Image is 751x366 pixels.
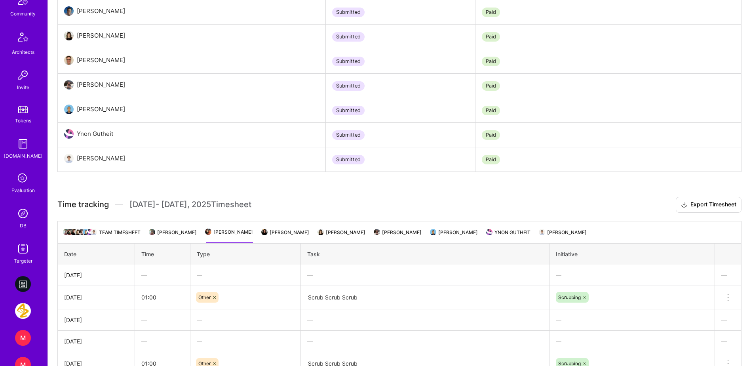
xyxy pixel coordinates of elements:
img: Team Architect [74,229,82,236]
div: — [549,331,715,352]
div: Evaluation [11,186,35,194]
a: DAZN: Video Engagement platform - developers [13,276,33,292]
li: Team timesheet [64,228,141,243]
i: icon Download [681,201,687,209]
div: Targeter [14,257,32,265]
img: Team Architect [78,229,86,236]
img: Team Architect [317,229,324,236]
div: Community [10,10,36,18]
div: Paid [482,155,500,164]
li: [PERSON_NAME] [319,228,365,243]
li: [PERSON_NAME] [206,228,253,243]
div: — [715,331,741,352]
span: [DATE] - [DATE] , 2025 Timesheet [129,200,251,210]
img: Architects [13,29,32,48]
div: — [549,309,715,330]
img: User Avatar [64,105,74,114]
img: User Avatar [64,31,74,40]
img: Team Architect [70,229,78,236]
span: Other [198,294,211,300]
div: Submitted [332,32,365,42]
div: — [301,265,549,286]
div: — [190,331,300,352]
div: — [715,309,741,330]
div: Submitted [332,155,365,164]
div: — [135,309,190,330]
th: Initiative [549,243,715,265]
div: — [301,309,549,330]
img: Invite [15,67,31,83]
th: Type [190,243,300,265]
div: — [549,265,715,286]
div: Paid [482,32,500,42]
div: — [135,265,190,286]
img: AstraZeneca: Data team to build new age supply chain modules [15,303,31,319]
div: — [301,331,549,352]
div: [PERSON_NAME] [77,31,125,40]
i: icon SelectionTeam [15,171,30,186]
img: User Avatar [64,129,74,139]
div: Paid [482,81,500,91]
th: Date [58,243,135,265]
div: [PERSON_NAME] [77,154,125,163]
img: Skill Targeter [15,241,31,257]
div: Submitted [332,106,365,115]
img: User Avatar [64,6,74,16]
img: Team Architect [261,229,268,236]
div: [DATE] [64,316,128,324]
li: [PERSON_NAME] [262,228,309,243]
div: Architects [12,48,34,56]
li: Ynon Gutheit [487,228,530,243]
li: [PERSON_NAME] [375,228,422,243]
img: User Avatar [64,154,74,163]
div: Submitted [332,81,365,91]
textarea: Scrub Scrub Scrub [302,287,548,309]
img: Team Architect [86,229,93,236]
img: Team Architect [67,229,74,236]
div: [PERSON_NAME] [77,80,125,90]
img: guide book [15,136,31,152]
button: Export Timesheet [676,197,741,213]
div: M [15,330,31,346]
div: [PERSON_NAME] [77,55,125,65]
img: Team Architect [538,229,546,236]
div: — [135,331,190,352]
div: [DATE] [64,337,128,345]
div: [DATE] [64,271,128,279]
div: [PERSON_NAME] [77,105,125,114]
li: [PERSON_NAME] [150,228,197,243]
div: [DATE] [64,293,128,301]
div: [PERSON_NAME] [77,6,125,16]
img: Team Architect [373,229,380,236]
div: Submitted [332,8,365,17]
div: — [190,265,300,286]
li: [PERSON_NAME] [431,228,478,243]
img: DAZN: Video Engagement platform - developers [15,276,31,292]
img: Team Architect [205,228,212,235]
img: Team Architect [90,229,97,236]
div: Paid [482,130,500,140]
div: Submitted [332,57,365,66]
div: Submitted [332,130,365,140]
div: DB [20,221,27,230]
img: Team Architect [430,229,437,236]
a: M [13,330,33,346]
img: Admin Search [15,206,31,221]
img: Team Architect [148,229,156,236]
div: Ynon Gutheit [77,129,113,139]
a: AstraZeneca: Data team to build new age supply chain modules [13,303,33,319]
img: Team Architect [63,229,70,236]
img: Team Architect [82,229,89,236]
div: [DOMAIN_NAME] [4,152,42,160]
input: HH:MM [135,287,190,308]
th: Task [300,243,549,265]
li: [PERSON_NAME] [540,228,587,243]
span: Time tracking [57,200,109,210]
div: — [715,265,741,286]
img: User Avatar [64,55,74,65]
th: Time [135,243,190,265]
div: Paid [482,106,500,115]
div: Invite [17,83,29,91]
img: User Avatar [64,80,74,90]
img: tokens [18,106,28,113]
